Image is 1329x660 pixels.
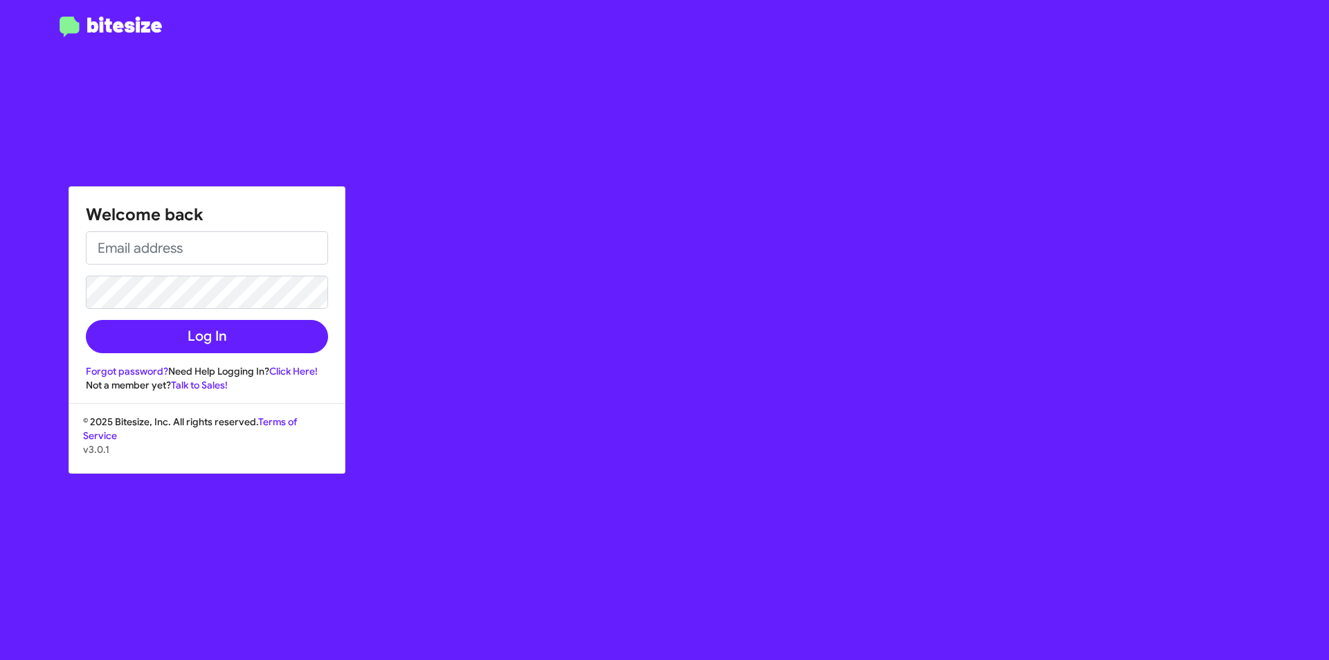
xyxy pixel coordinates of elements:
p: v3.0.1 [83,443,331,456]
a: Forgot password? [86,365,168,377]
div: © 2025 Bitesize, Inc. All rights reserved. [69,415,345,473]
input: Email address [86,231,328,265]
a: Talk to Sales! [171,379,228,391]
div: Not a member yet? [86,378,328,392]
a: Click Here! [269,365,318,377]
div: Need Help Logging In? [86,364,328,378]
h1: Welcome back [86,204,328,226]
button: Log In [86,320,328,353]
